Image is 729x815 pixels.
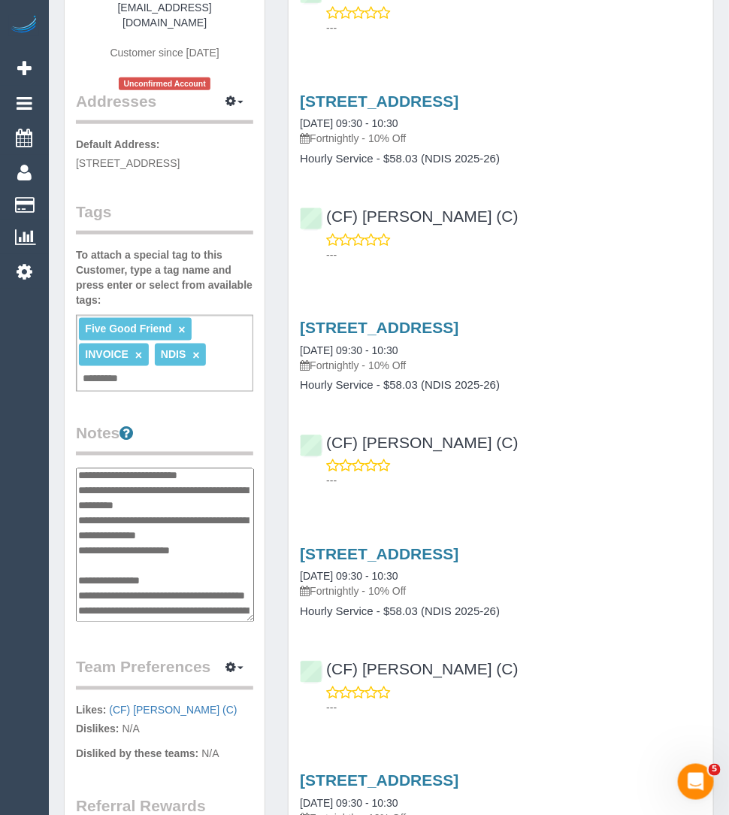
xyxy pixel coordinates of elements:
a: (CF) [PERSON_NAME] (C) [300,208,519,225]
span: N/A [201,748,219,760]
span: NDIS [161,348,186,360]
span: Customer since [DATE] [110,47,219,59]
a: × [135,349,142,362]
span: [STREET_ADDRESS] [76,157,180,169]
a: (CF) [PERSON_NAME] (C) [109,704,237,717]
p: Fortnightly - 10% Off [300,131,702,146]
p: --- [326,20,702,35]
label: Disliked by these teams: [76,747,198,762]
p: --- [326,247,702,262]
p: --- [326,474,702,489]
span: INVOICE [85,348,129,360]
a: (CF) [PERSON_NAME] (C) [300,435,519,452]
label: Likes: [76,703,106,718]
a: [EMAIL_ADDRESS][DOMAIN_NAME] [118,2,212,29]
legend: Team Preferences [76,656,253,690]
p: Fortnightly - 10% Off [300,358,702,373]
a: [DATE] 09:30 - 10:30 [300,798,398,810]
span: Unconfirmed Account [119,77,210,90]
h4: Hourly Service - $58.03 (NDIS 2025-26) [300,379,702,392]
span: N/A [122,723,139,735]
a: × [178,323,185,336]
p: --- [326,701,702,716]
a: [DATE] 09:30 - 10:30 [300,344,398,356]
span: 5 [709,764,721,776]
iframe: Intercom live chat [678,764,714,800]
span: Five Good Friend [85,323,171,335]
label: Dislikes: [76,722,119,737]
h4: Hourly Service - $58.03 (NDIS 2025-26) [300,153,702,165]
a: × [192,349,199,362]
label: Default Address: [76,137,160,152]
a: [STREET_ADDRESS] [300,772,458,789]
a: [STREET_ADDRESS] [300,92,458,110]
legend: Notes [76,422,253,456]
a: [STREET_ADDRESS] [300,546,458,563]
h4: Hourly Service - $58.03 (NDIS 2025-26) [300,606,702,619]
a: [DATE] 09:30 - 10:30 [300,117,398,129]
img: Automaid Logo [9,15,39,36]
legend: Tags [76,201,253,235]
p: Fortnightly - 10% Off [300,584,702,599]
label: To attach a special tag to this Customer, type a tag name and press enter or select from availabl... [76,247,253,308]
a: [STREET_ADDRESS] [300,319,458,336]
a: (CF) [PERSON_NAME] (C) [300,661,519,678]
a: [DATE] 09:30 - 10:30 [300,571,398,583]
